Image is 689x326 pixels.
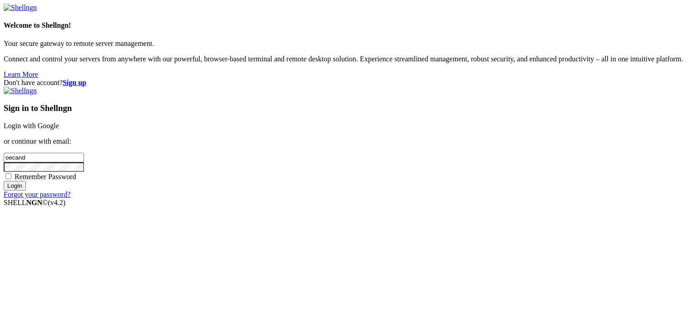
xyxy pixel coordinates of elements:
[4,153,84,162] input: Email address
[4,40,685,48] p: Your secure gateway to remote server management.
[4,70,38,78] a: Learn More
[4,55,685,63] p: Connect and control your servers from anywhere with our powerful, browser-based terminal and remo...
[26,199,43,206] b: NGN
[4,122,59,130] a: Login with Google
[4,79,685,87] div: Don't have account?
[4,199,65,206] span: SHELL ©
[5,173,11,179] input: Remember Password
[15,173,76,181] span: Remember Password
[4,4,37,12] img: Shellngn
[48,199,66,206] span: 4.2.0
[4,87,37,95] img: Shellngn
[4,103,685,113] h3: Sign in to Shellngn
[4,137,685,145] p: or continue with email:
[4,21,685,30] h4: Welcome to Shellngn!
[4,191,70,198] a: Forgot your password?
[4,181,26,191] input: Login
[63,79,86,86] a: Sign up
